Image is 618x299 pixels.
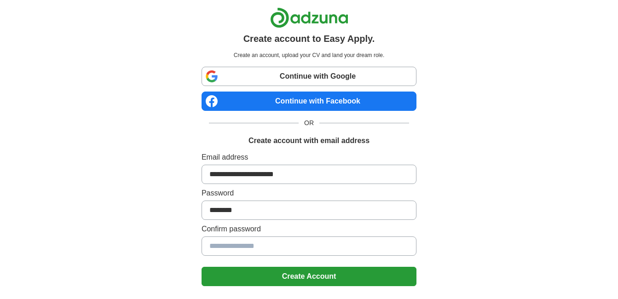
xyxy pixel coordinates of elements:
[203,51,415,59] p: Create an account, upload your CV and land your dream role.
[299,118,319,128] span: OR
[202,267,416,286] button: Create Account
[243,32,375,46] h1: Create account to Easy Apply.
[202,67,416,86] a: Continue with Google
[202,188,416,199] label: Password
[248,135,370,146] h1: Create account with email address
[202,92,416,111] a: Continue with Facebook
[270,7,348,28] img: Adzuna logo
[202,224,416,235] label: Confirm password
[202,152,416,163] label: Email address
